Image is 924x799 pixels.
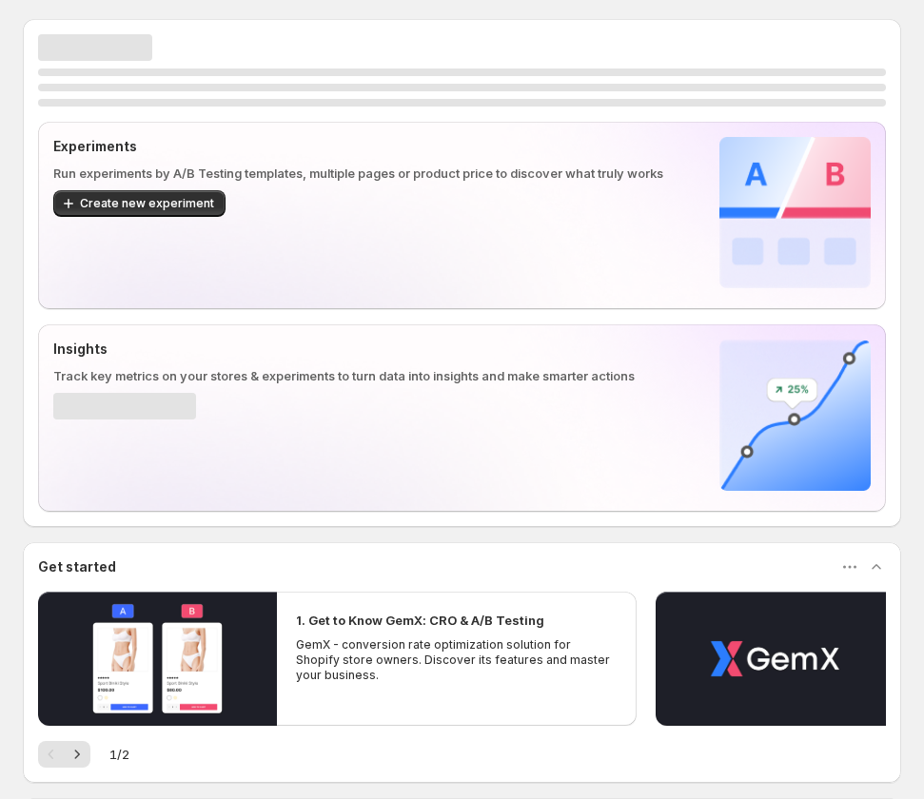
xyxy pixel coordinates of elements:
[80,196,214,211] span: Create new experiment
[53,340,712,359] p: Insights
[53,164,712,183] p: Run experiments by A/B Testing templates, multiple pages or product price to discover what truly ...
[38,592,277,726] button: Play video
[53,190,226,217] button: Create new experiment
[296,637,617,683] p: GemX - conversion rate optimization solution for Shopify store owners. Discover its features and ...
[53,137,712,156] p: Experiments
[109,745,129,764] span: 1 / 2
[296,611,544,630] h2: 1. Get to Know GemX: CRO & A/B Testing
[38,557,116,576] h3: Get started
[38,741,90,768] nav: Pagination
[719,340,871,491] img: Insights
[656,592,895,726] button: Play video
[53,366,712,385] p: Track key metrics on your stores & experiments to turn data into insights and make smarter actions
[64,741,90,768] button: Next
[719,137,871,288] img: Experiments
